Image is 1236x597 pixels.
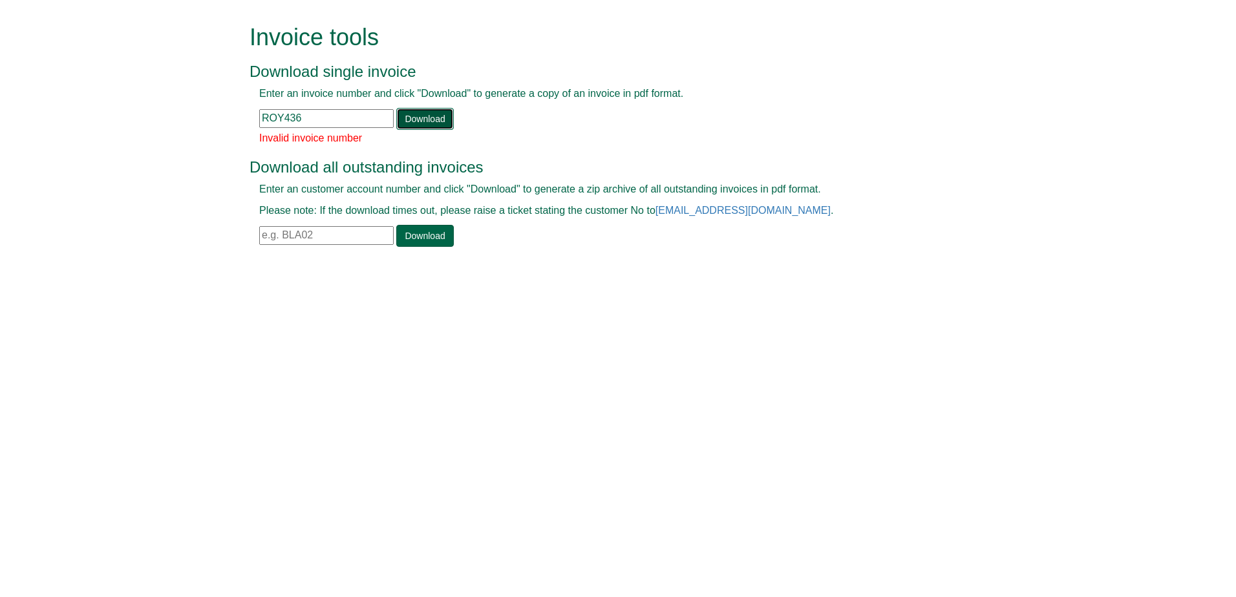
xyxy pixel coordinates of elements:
[259,182,948,197] p: Enter an customer account number and click "Download" to generate a zip archive of all outstandin...
[250,25,957,50] h1: Invoice tools
[396,225,453,247] a: Download
[655,205,831,216] a: [EMAIL_ADDRESS][DOMAIN_NAME]
[259,226,394,245] input: e.g. BLA02
[250,63,957,80] h3: Download single invoice
[250,159,957,176] h3: Download all outstanding invoices
[259,87,948,101] p: Enter an invoice number and click "Download" to generate a copy of an invoice in pdf format.
[259,204,948,218] p: Please note: If the download times out, please raise a ticket stating the customer No to .
[396,108,453,130] a: Download
[259,132,362,143] span: Invalid invoice number
[259,109,394,128] input: e.g. INV1234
